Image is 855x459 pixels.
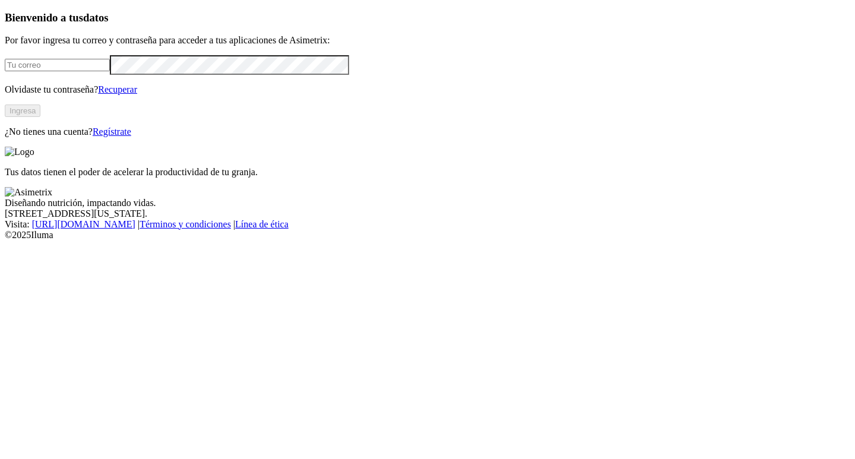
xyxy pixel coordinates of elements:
h3: Bienvenido a tus [5,11,850,24]
a: [URL][DOMAIN_NAME] [32,219,135,229]
div: [STREET_ADDRESS][US_STATE]. [5,208,850,219]
a: Regístrate [93,126,131,137]
p: ¿No tienes una cuenta? [5,126,850,137]
button: Ingresa [5,105,40,117]
div: © 2025 Iluma [5,230,850,240]
img: Logo [5,147,34,157]
p: Olvidaste tu contraseña? [5,84,850,95]
span: datos [83,11,109,24]
img: Asimetrix [5,187,52,198]
p: Tus datos tienen el poder de acelerar la productividad de tu granja. [5,167,850,178]
p: Por favor ingresa tu correo y contraseña para acceder a tus aplicaciones de Asimetrix: [5,35,850,46]
a: Términos y condiciones [140,219,231,229]
a: Línea de ética [235,219,289,229]
a: Recuperar [98,84,137,94]
input: Tu correo [5,59,110,71]
div: Diseñando nutrición, impactando vidas. [5,198,850,208]
div: Visita : | | [5,219,850,230]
